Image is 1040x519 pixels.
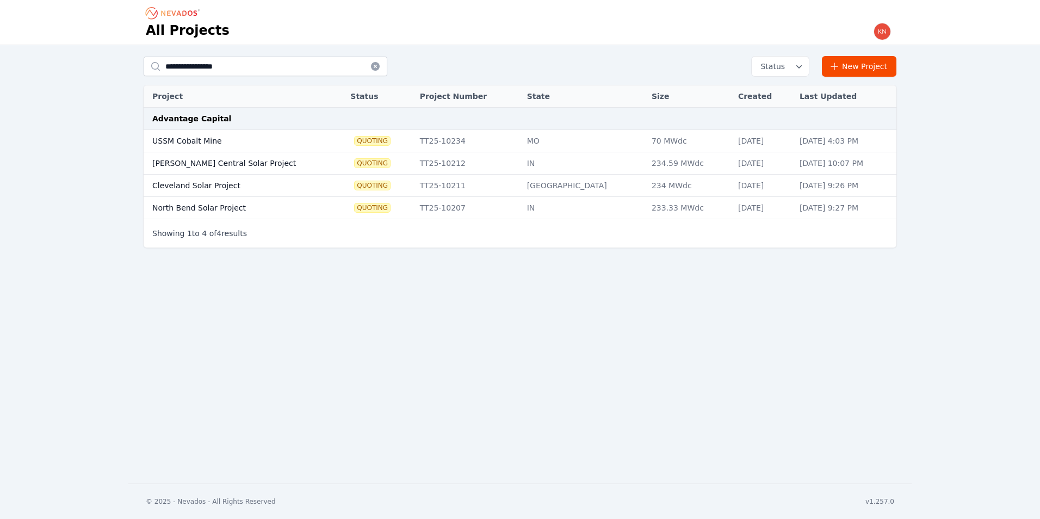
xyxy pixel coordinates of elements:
th: Created [733,85,794,108]
td: [DATE] [733,130,794,152]
th: Size [646,85,733,108]
span: Quoting [355,137,390,145]
td: [DATE] [733,175,794,197]
th: Last Updated [794,85,896,108]
h1: All Projects [146,22,230,39]
span: Quoting [355,203,390,212]
td: Cleveland Solar Project [144,175,330,197]
td: MO [522,130,646,152]
td: North Bend Solar Project [144,197,330,219]
td: TT25-10234 [414,130,522,152]
button: Status [752,57,809,76]
nav: Breadcrumb [146,4,203,22]
td: 70 MWdc [646,130,733,152]
td: [GEOGRAPHIC_DATA] [522,175,646,197]
td: [DATE] [733,197,794,219]
td: 233.33 MWdc [646,197,733,219]
span: Status [756,61,785,72]
td: [DATE] 9:26 PM [794,175,896,197]
th: Project Number [414,85,522,108]
tr: [PERSON_NAME] Central Solar ProjectQuotingTT25-10212IN234.59 MWdc[DATE][DATE] 10:07 PM [144,152,896,175]
td: [DATE] 4:03 PM [794,130,896,152]
span: 1 [187,229,192,238]
td: TT25-10211 [414,175,522,197]
td: USSM Cobalt Mine [144,130,330,152]
span: Quoting [355,159,390,168]
th: Status [345,85,414,108]
td: IN [522,197,646,219]
span: 4 [216,229,221,238]
td: IN [522,152,646,175]
div: v1.257.0 [865,497,894,506]
th: Project [144,85,330,108]
td: TT25-10207 [414,197,522,219]
td: TT25-10212 [414,152,522,175]
img: knath@advantagerenew.com [874,23,891,40]
tr: North Bend Solar ProjectQuotingTT25-10207IN233.33 MWdc[DATE][DATE] 9:27 PM [144,197,896,219]
span: 4 [202,229,207,238]
td: 234 MWdc [646,175,733,197]
span: Quoting [355,181,390,190]
th: State [522,85,646,108]
tr: Cleveland Solar ProjectQuotingTT25-10211[GEOGRAPHIC_DATA]234 MWdc[DATE][DATE] 9:26 PM [144,175,896,197]
td: Advantage Capital [144,108,896,130]
a: New Project [822,56,896,77]
tr: USSM Cobalt MineQuotingTT25-10234MO70 MWdc[DATE][DATE] 4:03 PM [144,130,896,152]
td: [DATE] 10:07 PM [794,152,896,175]
td: [PERSON_NAME] Central Solar Project [144,152,330,175]
td: [DATE] 9:27 PM [794,197,896,219]
td: [DATE] [733,152,794,175]
td: 234.59 MWdc [646,152,733,175]
div: © 2025 - Nevados - All Rights Reserved [146,497,276,506]
p: Showing to of results [152,228,247,239]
